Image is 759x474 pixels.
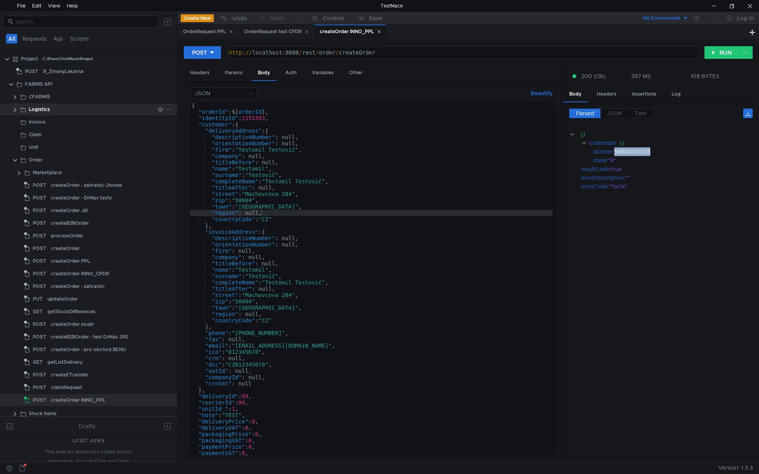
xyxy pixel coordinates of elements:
[33,306,43,318] span: GET
[593,147,753,156] div: :
[51,268,109,280] div: createOrder INNO_CPDR
[343,66,369,80] div: Other
[21,53,38,65] div: Project
[79,421,95,431] div: Drafts
[51,243,80,254] div: createOrder
[33,243,46,254] span: POST
[43,66,83,77] div: R_ZmenyLekarna
[51,394,105,406] div: createOrder INNO_PPL
[581,72,606,81] span: 200 (OK)
[610,182,744,191] div: "faOK"
[47,293,78,305] div: updateOrder
[33,230,46,242] span: POST
[593,156,606,165] div: state
[607,110,622,117] span: JSON
[625,87,663,102] div: Assertions
[580,130,742,139] div: {}
[15,17,153,26] input: Search...
[214,12,253,24] button: Undo
[51,344,126,355] div: createOrder - pro obchod BENU
[184,66,216,80] div: Headers
[244,28,309,36] div: OrderRequest test CPDR
[219,66,249,80] div: Params
[33,356,43,368] span: GET
[251,66,276,81] div: Body
[608,156,743,165] div: "R"
[25,66,38,77] span: POST
[33,369,46,381] span: POST
[581,173,753,182] div: :
[51,230,83,242] div: processOrder
[737,13,753,23] div: Log In
[270,13,284,23] div: Redo
[51,217,89,229] div: createB2BOrder
[51,192,112,204] div: createOrder - DrMax testy
[29,129,42,141] div: Claim
[51,255,90,267] div: createOrder PPL
[29,141,38,153] div: Unit
[51,331,128,343] div: createB2BOrder - test DrMax 250
[20,34,49,43] button: Requests
[51,318,94,330] div: createOrder soukr
[33,394,46,406] span: POST
[51,34,65,43] button: Api
[581,165,610,173] div: resultCode
[320,28,381,36] div: createOrder INNO_PPL
[47,306,95,318] div: getStockDifferences
[43,53,93,65] div: C:\Prace\TestMace\Project
[33,268,46,280] span: POST
[589,139,616,147] div: orderstate
[643,15,681,22] div: No Environment
[631,73,651,80] div: 597 MS
[29,103,50,115] div: Logistics
[253,12,290,24] button: Redo
[576,110,594,117] span: Parsed
[581,165,753,173] div: :
[29,154,43,166] div: Order
[232,13,247,23] div: Undo
[665,87,687,102] div: Log
[563,87,588,102] div: Body
[33,382,46,393] span: POST
[581,182,753,191] div: :
[581,182,608,191] div: errorCode
[184,46,221,59] button: POST
[6,34,17,43] button: All
[33,280,46,292] span: POST
[593,147,613,156] div: idOrder
[33,179,46,191] span: POST
[33,293,43,305] span: PUT
[51,280,104,292] div: createOrder - zahranici
[33,192,46,204] span: POST
[635,110,647,117] span: Text
[625,173,744,182] div: ""
[611,165,744,173] div: true
[29,91,50,103] div: CFARMIS
[33,167,62,179] div: Marketplace
[279,66,303,80] div: Auth
[51,205,88,216] div: createOrder .dll
[593,156,753,165] div: :
[33,217,46,229] span: POST
[51,369,89,381] div: createETransfer
[68,34,91,43] button: Scripts
[527,88,556,98] button: Beautify
[634,12,689,24] button: No Environment
[51,382,82,393] div: claimRequest
[192,48,207,57] div: POST
[33,331,46,343] span: POST
[369,15,382,21] div: Save
[33,205,46,216] span: POST
[33,255,46,267] span: POST
[306,66,340,80] div: Variables
[47,356,83,368] div: getListDelivery
[33,344,46,355] span: POST
[619,139,744,147] div: {}
[704,46,740,59] button: RUN
[614,147,743,156] div: 5450000033
[29,116,45,128] div: Invoice
[29,408,57,419] div: Stock items
[25,78,52,90] div: FARMIS API
[591,87,623,102] div: Headers
[51,179,122,191] div: createOrder - zahranici Jhosek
